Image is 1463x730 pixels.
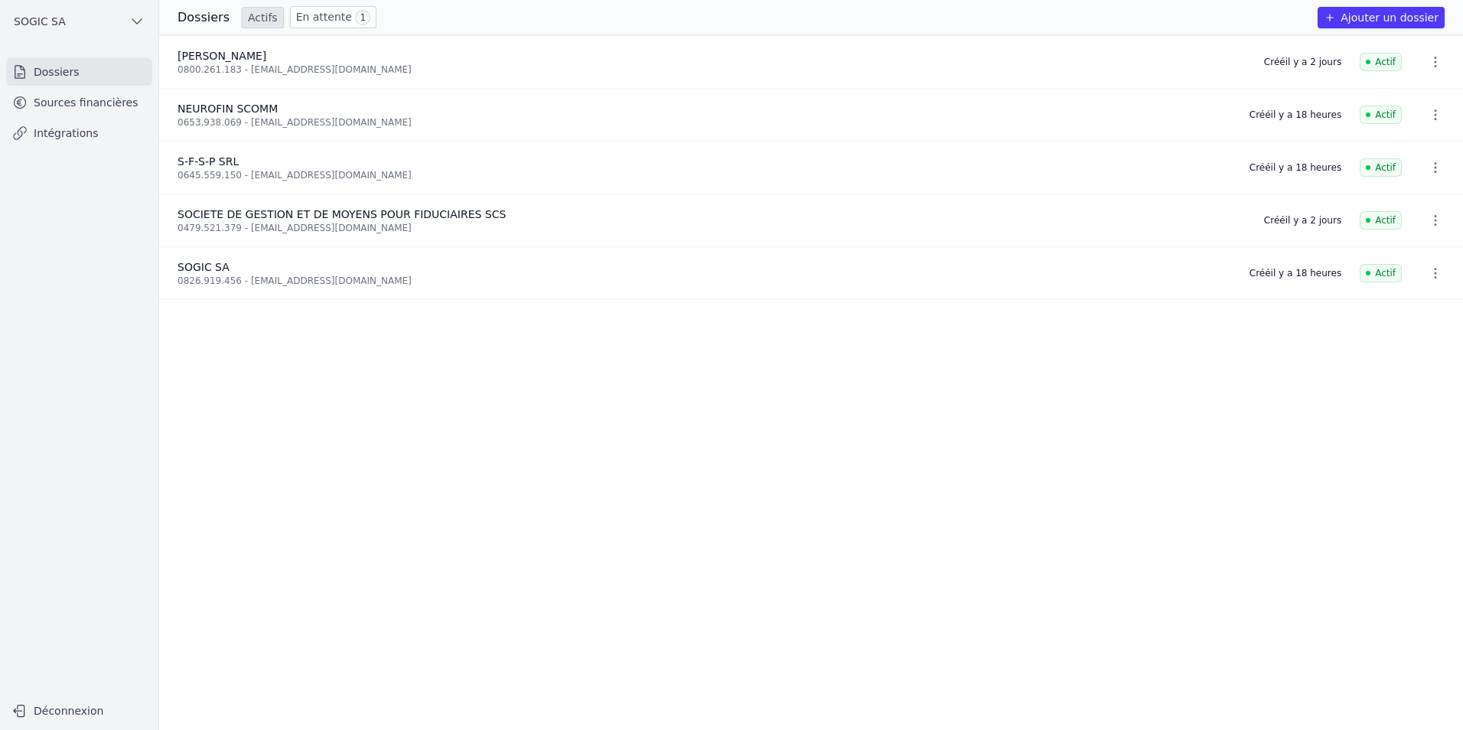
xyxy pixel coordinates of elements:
[6,119,152,147] a: Intégrations
[6,699,152,723] button: Déconnexion
[178,261,230,273] span: SOGIC SA
[355,10,370,25] span: 1
[178,208,506,220] span: SOCIETE DE GESTION ET DE MOYENS POUR FIDUCIAIRES SCS
[178,8,230,27] h3: Dossiers
[6,9,152,34] button: SOGIC SA
[290,6,376,28] a: En attente 1
[178,64,1246,76] div: 0800.261.183 - [EMAIL_ADDRESS][DOMAIN_NAME]
[242,7,284,28] a: Actifs
[178,169,1231,181] div: 0645.559.150 - [EMAIL_ADDRESS][DOMAIN_NAME]
[178,50,266,62] span: [PERSON_NAME]
[1264,56,1341,68] div: Créé il y a 2 jours
[178,222,1246,234] div: 0479.521.379 - [EMAIL_ADDRESS][DOMAIN_NAME]
[1264,214,1341,226] div: Créé il y a 2 jours
[1360,53,1402,71] span: Actif
[1360,211,1402,230] span: Actif
[178,103,278,115] span: NEUROFIN SCOMM
[178,116,1231,129] div: 0653.938.069 - [EMAIL_ADDRESS][DOMAIN_NAME]
[6,89,152,116] a: Sources financières
[1250,109,1341,121] div: Créé il y a 18 heures
[6,58,152,86] a: Dossiers
[178,155,239,168] span: S-F-S-P SRL
[1318,7,1445,28] button: Ajouter un dossier
[178,275,1231,287] div: 0826.919.456 - [EMAIL_ADDRESS][DOMAIN_NAME]
[1250,267,1341,279] div: Créé il y a 18 heures
[1360,106,1402,124] span: Actif
[1360,158,1402,177] span: Actif
[1250,161,1341,174] div: Créé il y a 18 heures
[1360,264,1402,282] span: Actif
[14,14,66,29] span: SOGIC SA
